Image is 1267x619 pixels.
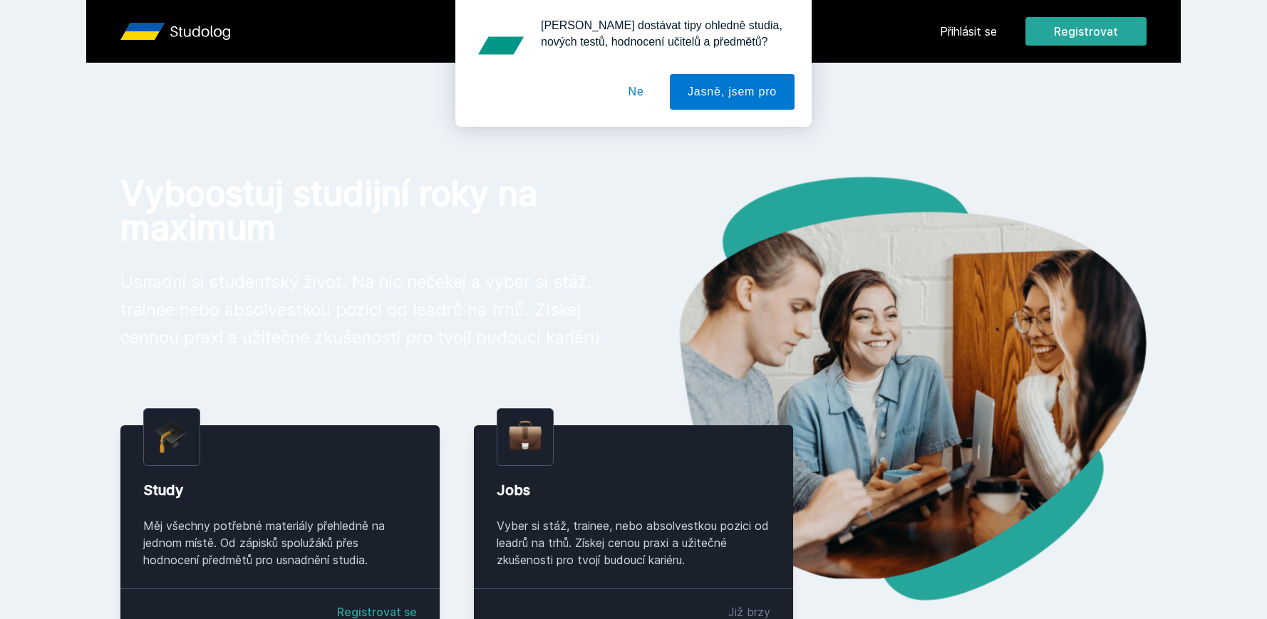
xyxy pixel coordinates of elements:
[472,17,529,74] img: notification icon
[497,480,770,500] div: Jobs
[497,517,770,568] div: Vyber si stáž, trainee, nebo absolvestkou pozici od leadrů na trhů. Získej cenou praxi a užitečné...
[143,480,417,500] div: Study
[509,417,542,454] img: briefcase.png
[529,17,795,50] div: [PERSON_NAME] dostávat tipy ohledně studia, nových testů, hodnocení učitelů a předmětů?
[633,177,1147,600] img: hero.png
[155,420,188,454] img: graduation-cap.png
[670,74,795,110] button: Jasně, jsem pro
[120,268,611,351] p: Usnadni si studentský život. Na nic nečekej a vyber si stáž, trainee nebo absolvestkou pozici od ...
[611,74,662,110] button: Ne
[120,177,611,245] h1: Vyboostuj studijní roky na maximum
[143,517,417,568] div: Měj všechny potřebné materiály přehledně na jednom místě. Od zápisků spolužáků přes hodnocení pře...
